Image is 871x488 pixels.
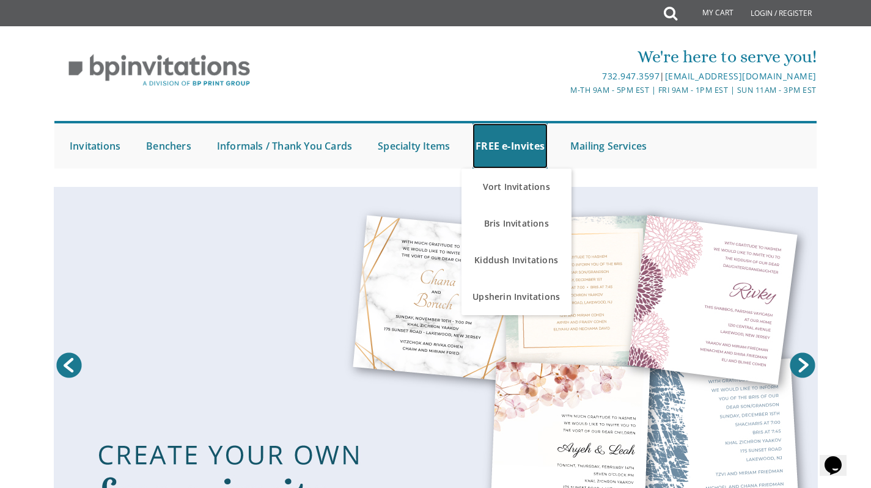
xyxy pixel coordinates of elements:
[143,123,194,169] a: Benchers
[54,350,84,381] a: Prev
[461,242,571,279] a: Kiddush Invitations
[472,123,548,169] a: FREE e-Invites
[309,69,817,84] div: |
[309,84,817,97] div: M-Th 9am - 5pm EST | Fri 9am - 1pm EST | Sun 11am - 3pm EST
[676,1,742,26] a: My Cart
[787,350,818,381] a: Next
[820,439,859,476] iframe: chat widget
[54,45,264,96] img: BP Invitation Loft
[602,70,660,82] a: 732.947.3597
[461,205,571,242] a: Bris Invitations
[567,123,650,169] a: Mailing Services
[665,70,817,82] a: [EMAIL_ADDRESS][DOMAIN_NAME]
[461,169,571,205] a: Vort Invitations
[214,123,355,169] a: Informals / Thank You Cards
[375,123,453,169] a: Specialty Items
[309,45,817,69] div: We're here to serve you!
[461,279,571,315] a: Upsherin Invitations
[67,123,123,169] a: Invitations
